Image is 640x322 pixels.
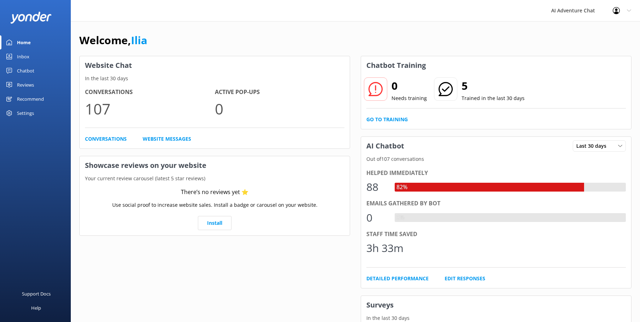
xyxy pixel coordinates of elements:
[17,92,44,106] div: Recommend
[198,216,232,230] a: Install
[366,178,388,195] div: 88
[462,77,525,94] h2: 5
[392,94,427,102] p: Needs training
[576,142,611,150] span: Last 30 days
[366,116,408,123] a: Go to Training
[17,49,29,64] div: Inbox
[395,213,406,222] div: 0%
[361,314,631,322] p: In the last 30 days
[79,32,147,49] h1: Welcome,
[395,183,409,192] div: 82%
[392,77,427,94] h2: 0
[80,56,350,75] h3: Website Chat
[131,33,147,47] a: Ilia
[80,175,350,182] p: Your current review carousel (latest 5 star reviews)
[366,199,626,208] div: Emails gathered by bot
[366,275,429,282] a: Detailed Performance
[361,56,431,75] h3: Chatbot Training
[17,64,34,78] div: Chatbot
[215,88,345,97] h4: Active Pop-ups
[85,97,215,121] p: 107
[361,296,631,314] h3: Surveys
[17,106,34,120] div: Settings
[366,240,404,257] div: 3h 33m
[31,301,41,315] div: Help
[181,188,248,197] div: There’s no reviews yet ⭐
[366,230,626,239] div: Staff time saved
[85,88,215,97] h4: Conversations
[361,155,631,163] p: Out of 107 conversations
[11,12,51,23] img: yonder-white-logo.png
[17,78,34,92] div: Reviews
[445,275,485,282] a: Edit Responses
[80,75,350,82] p: In the last 30 days
[80,156,350,175] h3: Showcase reviews on your website
[17,35,31,49] div: Home
[85,135,127,143] a: Conversations
[143,135,191,143] a: Website Messages
[366,169,626,178] div: Helped immediately
[361,137,410,155] h3: AI Chatbot
[22,287,51,301] div: Support Docs
[366,209,388,226] div: 0
[215,97,345,121] p: 0
[462,94,525,102] p: Trained in the last 30 days
[112,201,318,209] p: Use social proof to increase website sales. Install a badge or carousel on your website.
